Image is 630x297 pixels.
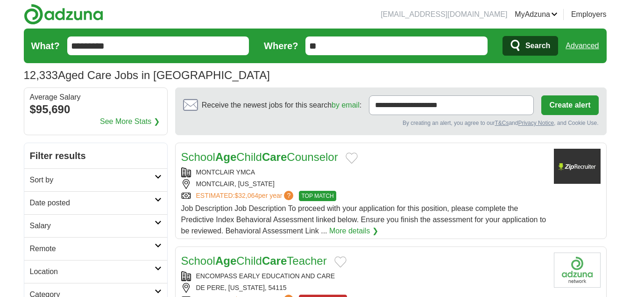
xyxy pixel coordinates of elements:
[30,266,155,277] h2: Location
[525,36,550,55] span: Search
[30,220,155,232] h2: Salary
[571,9,607,20] a: Employers
[181,179,546,189] div: MONTCLAIR, [US_STATE]
[518,120,554,126] a: Privacy Notice
[262,254,287,267] strong: Care
[181,167,546,177] div: MONTCLAIR YMCA
[495,120,509,126] a: T&Cs
[234,192,258,199] span: $32,064
[181,151,338,163] a: SchoolAgeChildCareCounselor
[215,151,236,163] strong: Age
[202,100,361,111] span: Receive the newest jobs for this search :
[24,237,167,260] a: Remote
[24,214,167,237] a: Salary
[299,191,336,201] span: TOP MATCH
[24,67,58,84] span: 12,333
[332,101,360,109] a: by email
[554,149,601,184] img: Company logo
[329,225,378,237] a: More details ❯
[264,39,298,53] label: Where?
[503,36,558,56] button: Search
[554,253,601,288] img: Company logo
[30,174,155,186] h2: Sort by
[30,101,162,118] div: $95,690
[196,191,296,201] a: ESTIMATED:$32,064per year?
[515,9,558,20] a: MyAdzuna
[262,151,287,163] strong: Care
[541,95,598,115] button: Create alert
[346,152,358,164] button: Add to favorite jobs
[30,94,162,101] div: Average Salary
[24,4,103,25] img: Adzuna logo
[30,243,155,254] h2: Remote
[381,9,507,20] li: [EMAIL_ADDRESS][DOMAIN_NAME]
[215,254,236,267] strong: Age
[24,143,167,168] h2: Filter results
[566,36,599,55] a: Advanced
[100,116,160,127] a: See More Stats ❯
[31,39,60,53] label: What?
[24,260,167,283] a: Location
[181,283,546,293] div: DE PERE, [US_STATE], 54115
[183,119,599,127] div: By creating an alert, you agree to our and , and Cookie Use.
[181,204,546,235] span: Job Description Job Description To proceed with your application for this position, please comple...
[284,191,293,200] span: ?
[24,168,167,191] a: Sort by
[334,256,347,268] button: Add to favorite jobs
[24,191,167,214] a: Date posted
[181,254,327,267] a: SchoolAgeChildCareTeacher
[181,271,546,281] div: ENCOMPASS EARLY EDUCATION AND CARE
[30,197,155,209] h2: Date posted
[24,69,270,81] h1: Aged Care Jobs in [GEOGRAPHIC_DATA]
